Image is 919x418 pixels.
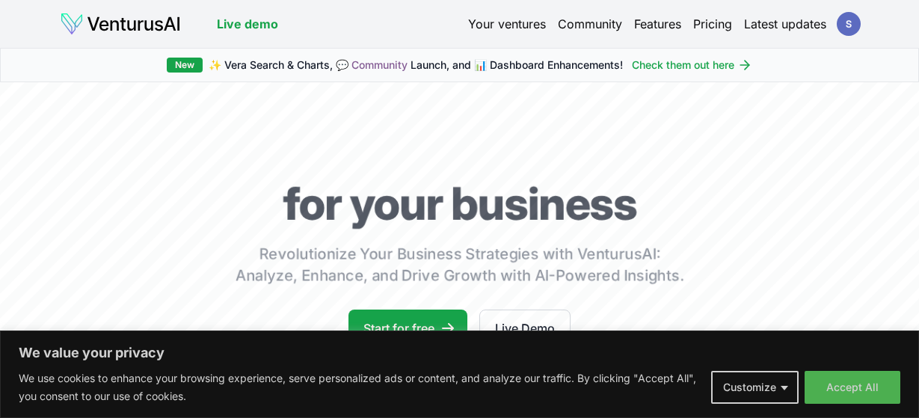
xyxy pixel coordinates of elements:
[693,15,732,33] a: Pricing
[468,15,546,33] a: Your ventures
[744,15,826,33] a: Latest updates
[351,58,408,71] a: Community
[167,58,203,73] div: New
[60,12,181,36] img: logo
[19,344,900,362] p: We value your privacy
[711,371,799,404] button: Customize
[348,310,467,347] a: Start for free
[805,371,900,404] button: Accept All
[479,310,571,347] a: Live Demo
[217,15,278,33] a: Live demo
[837,12,861,36] img: ACg8ocI3WInbpQ1iy90Vd_DP0UhK2KfFwC6_PuBOmy1CacKH4_ROew=s96-c
[19,369,700,405] p: We use cookies to enhance your browsing experience, serve personalized ads or content, and analyz...
[632,58,752,73] a: Check them out here
[558,15,622,33] a: Community
[634,15,681,33] a: Features
[209,58,623,73] span: ✨ Vera Search & Charts, 💬 Launch, and 📊 Dashboard Enhancements!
